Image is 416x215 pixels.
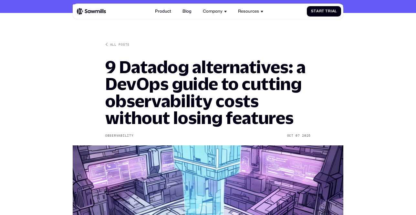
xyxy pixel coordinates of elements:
[105,134,133,138] div: Observability
[331,9,332,14] span: i
[302,134,311,138] div: 2025
[307,6,341,17] a: StartTrial
[335,9,337,14] span: l
[316,9,319,14] span: a
[319,9,322,14] span: r
[238,9,259,14] div: Resources
[322,9,324,14] span: t
[325,9,328,14] span: T
[152,6,174,17] a: Product
[314,9,316,14] span: t
[179,6,194,17] a: Blog
[296,134,300,138] div: 07
[105,58,311,126] h1: 9 Datadog alternatives: a DevOps guide to cutting observability costs without losing features
[203,9,223,14] div: Company
[287,134,294,138] div: Oct
[328,9,331,14] span: r
[311,9,314,14] span: S
[332,9,335,14] span: a
[110,42,130,46] div: All posts
[200,6,230,17] div: Company
[235,6,266,17] div: Resources
[105,42,130,46] a: All posts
